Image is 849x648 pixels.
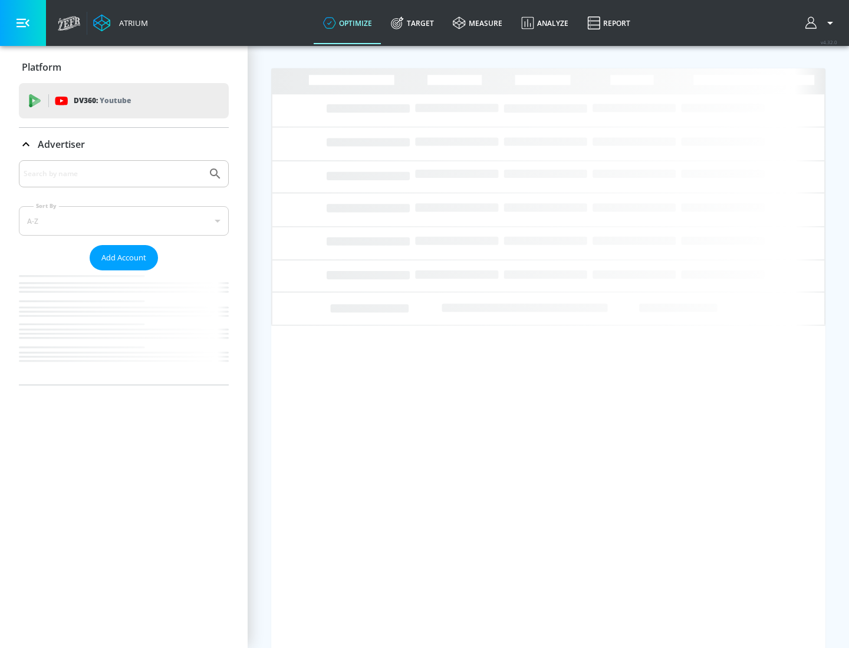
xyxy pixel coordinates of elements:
p: Youtube [100,94,131,107]
div: Platform [19,51,229,84]
a: Target [381,2,443,44]
p: Platform [22,61,61,74]
p: DV360: [74,94,131,107]
a: Atrium [93,14,148,32]
div: DV360: Youtube [19,83,229,118]
label: Sort By [34,202,59,210]
div: Advertiser [19,128,229,161]
a: Analyze [512,2,578,44]
span: Add Account [101,251,146,265]
input: Search by name [24,166,202,181]
span: v 4.32.0 [821,39,837,45]
p: Advertiser [38,138,85,151]
a: measure [443,2,512,44]
nav: list of Advertiser [19,270,229,385]
div: A-Z [19,206,229,236]
div: Advertiser [19,160,229,385]
a: Report [578,2,640,44]
div: Atrium [114,18,148,28]
button: Add Account [90,245,158,270]
a: optimize [314,2,381,44]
